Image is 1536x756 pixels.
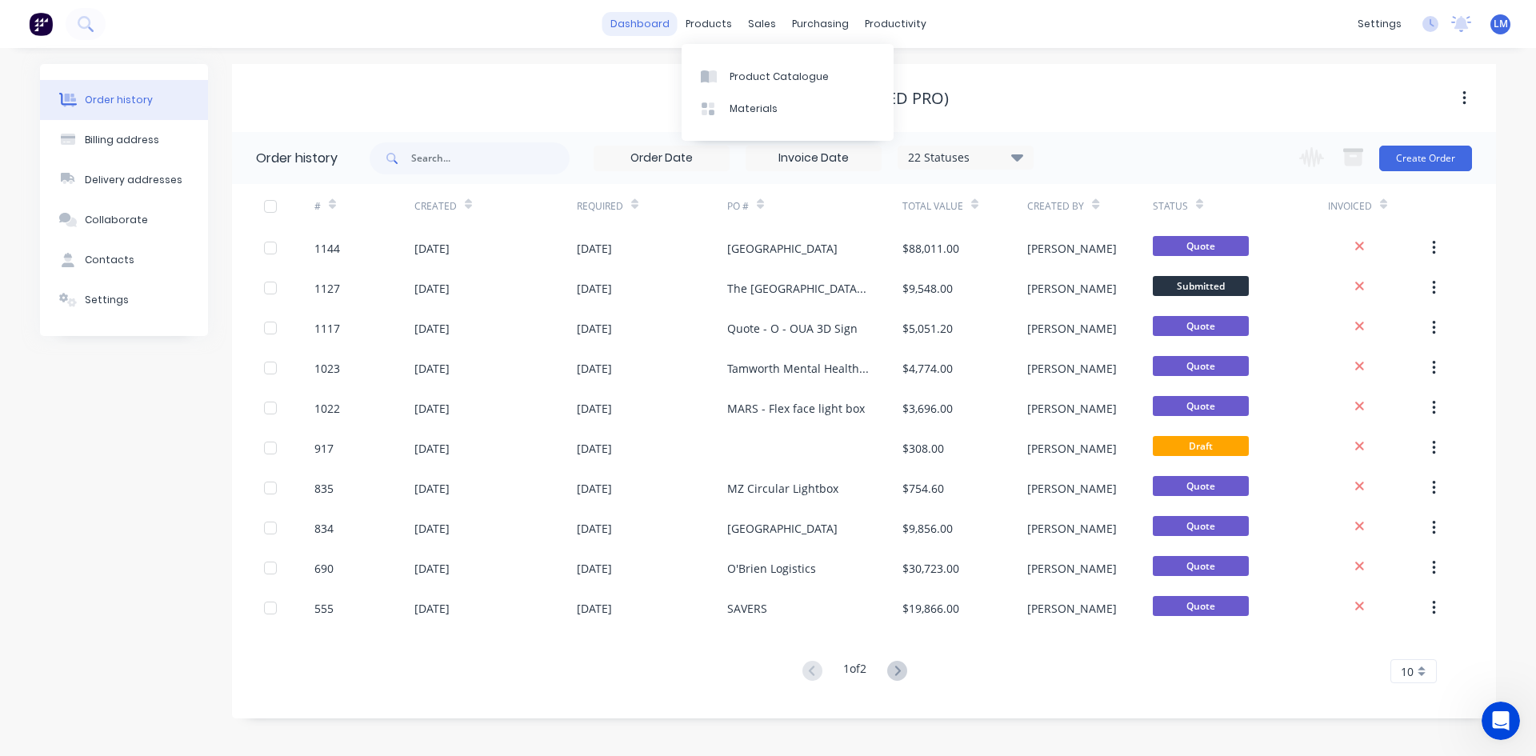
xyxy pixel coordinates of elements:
[902,440,944,457] div: $308.00
[85,133,159,147] div: Billing address
[1153,199,1188,214] div: Status
[727,320,858,337] div: Quote - O - OUA 3D Sign
[682,93,894,125] a: Materials
[577,280,612,297] div: [DATE]
[85,213,148,227] div: Collaborate
[411,142,570,174] input: Search...
[29,12,53,36] img: Factory
[594,146,729,170] input: Order Date
[314,184,414,228] div: #
[40,200,208,240] button: Collaborate
[314,600,334,617] div: 555
[577,600,612,617] div: [DATE]
[414,320,450,337] div: [DATE]
[1027,360,1117,377] div: [PERSON_NAME]
[1401,663,1414,680] span: 10
[577,184,727,228] div: Required
[414,480,450,497] div: [DATE]
[414,280,450,297] div: [DATE]
[727,480,838,497] div: MZ Circular Lightbox
[1153,236,1249,256] span: Quote
[314,560,334,577] div: 690
[414,360,450,377] div: [DATE]
[902,280,953,297] div: $9,548.00
[1153,596,1249,616] span: Quote
[85,253,134,267] div: Contacts
[902,520,953,537] div: $9,856.00
[1027,184,1152,228] div: Created By
[1153,476,1249,496] span: Quote
[577,400,612,417] div: [DATE]
[1027,280,1117,297] div: [PERSON_NAME]
[414,184,577,228] div: Created
[314,199,321,214] div: #
[857,12,934,36] div: productivity
[602,12,678,36] a: dashboard
[314,400,340,417] div: 1022
[902,600,959,617] div: $19,866.00
[1153,316,1249,336] span: Quote
[727,240,838,257] div: [GEOGRAPHIC_DATA]
[577,440,612,457] div: [DATE]
[902,320,953,337] div: $5,051.20
[740,12,784,36] div: sales
[1027,520,1117,537] div: [PERSON_NAME]
[1328,184,1428,228] div: Invoiced
[40,80,208,120] button: Order history
[1027,600,1117,617] div: [PERSON_NAME]
[40,240,208,280] button: Contacts
[1328,199,1372,214] div: Invoiced
[414,199,457,214] div: Created
[40,120,208,160] button: Billing address
[1153,184,1328,228] div: Status
[85,293,129,307] div: Settings
[1350,12,1410,36] div: settings
[40,280,208,320] button: Settings
[898,149,1033,166] div: 22 Statuses
[902,184,1027,228] div: Total Value
[414,440,450,457] div: [DATE]
[843,660,866,683] div: 1 of 2
[1027,320,1117,337] div: [PERSON_NAME]
[727,560,816,577] div: O'Brien Logistics
[727,360,870,377] div: Tamworth Mental Health Unit - letters
[730,102,778,116] div: Materials
[730,70,829,84] div: Product Catalogue
[414,560,450,577] div: [DATE]
[1153,556,1249,576] span: Quote
[577,360,612,377] div: [DATE]
[727,199,749,214] div: PO #
[85,93,153,107] div: Order history
[727,600,767,617] div: SAVERS
[1153,516,1249,536] span: Quote
[577,560,612,577] div: [DATE]
[314,520,334,537] div: 834
[727,184,902,228] div: PO #
[902,400,953,417] div: $3,696.00
[1494,17,1508,31] span: LM
[678,12,740,36] div: products
[577,480,612,497] div: [DATE]
[40,160,208,200] button: Delivery addresses
[902,199,963,214] div: Total Value
[414,400,450,417] div: [DATE]
[1482,702,1520,740] iframe: Intercom live chat
[577,520,612,537] div: [DATE]
[414,520,450,537] div: [DATE]
[314,320,340,337] div: 1117
[1027,400,1117,417] div: [PERSON_NAME]
[1153,436,1249,456] span: Draft
[85,173,182,187] div: Delivery addresses
[1027,560,1117,577] div: [PERSON_NAME]
[1027,480,1117,497] div: [PERSON_NAME]
[577,199,623,214] div: Required
[902,480,944,497] div: $754.60
[1153,396,1249,416] span: Quote
[746,146,881,170] input: Invoice Date
[314,360,340,377] div: 1023
[727,280,870,297] div: The [GEOGRAPHIC_DATA] Co. (ACT) REVISED
[314,280,340,297] div: 1127
[314,440,334,457] div: 917
[414,240,450,257] div: [DATE]
[727,400,865,417] div: MARS - Flex face light box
